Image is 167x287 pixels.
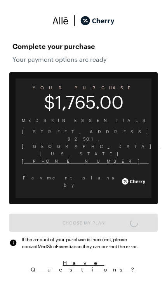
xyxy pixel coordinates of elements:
[12,40,155,52] span: Complete your purchase
[52,15,69,26] img: svg%3e
[122,176,145,187] img: cherry_white_logo-JPerc-yG.svg
[16,82,151,93] span: YOUR PURCHASE
[9,214,158,232] button: Choose My Plan
[80,15,115,26] img: cherry_black_logo-DrOE_MJI.svg
[22,157,145,165] span: [PHONE_NUMBER]
[16,97,151,107] span: $1,765.00
[9,239,17,247] img: svg%3e
[9,259,158,273] button: Have Questions?
[22,174,120,189] span: Payment plans by
[12,56,155,63] span: Your payment options are ready
[22,117,145,124] span: MedSkinEssentials
[69,15,80,26] img: svg%3e
[22,236,158,250] span: If the amount of your purchase is incorrect, please contact MedSkinEssentials so they can correct...
[22,128,145,157] span: [STREET_ADDRESS] 92501 , [GEOGRAPHIC_DATA] , [US_STATE]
